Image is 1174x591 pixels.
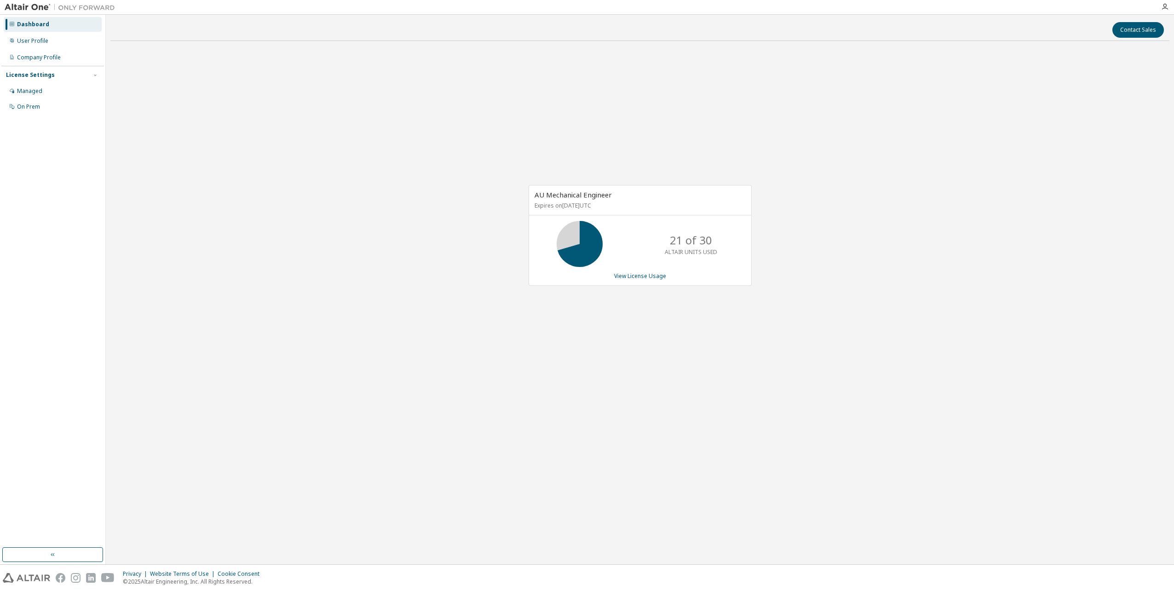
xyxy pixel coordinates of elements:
[17,87,42,95] div: Managed
[535,190,612,199] span: AU Mechanical Engineer
[1112,22,1164,38] button: Contact Sales
[3,573,50,583] img: altair_logo.svg
[17,103,40,110] div: On Prem
[5,3,120,12] img: Altair One
[665,248,717,256] p: ALTAIR UNITS USED
[17,37,48,45] div: User Profile
[670,232,712,248] p: 21 of 30
[17,54,61,61] div: Company Profile
[86,573,96,583] img: linkedin.svg
[17,21,49,28] div: Dashboard
[101,573,115,583] img: youtube.svg
[535,202,743,209] p: Expires on [DATE] UTC
[56,573,65,583] img: facebook.svg
[150,570,218,578] div: Website Terms of Use
[123,578,265,585] p: © 2025 Altair Engineering, Inc. All Rights Reserved.
[218,570,265,578] div: Cookie Consent
[123,570,150,578] div: Privacy
[71,573,81,583] img: instagram.svg
[6,71,55,79] div: License Settings
[614,272,666,280] a: View License Usage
